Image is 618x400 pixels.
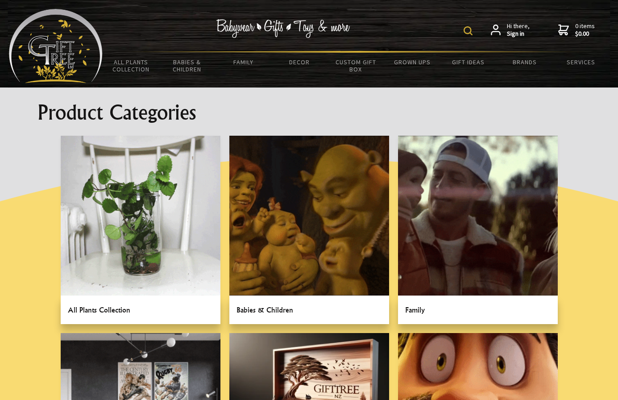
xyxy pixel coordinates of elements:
[159,53,215,79] a: Babies & Children
[464,26,473,35] img: product search
[9,9,103,83] img: Babyware - Gifts - Toys and more...
[271,53,328,71] a: Decor
[558,22,595,38] a: 0 items$0.00
[575,30,595,38] strong: $0.00
[497,53,553,71] a: Brands
[328,53,384,79] a: Custom Gift Box
[215,53,271,71] a: Family
[216,19,350,38] img: Babywear - Gifts - Toys & more
[384,53,440,71] a: Grown Ups
[38,102,581,123] h1: Product Categories
[507,30,530,38] strong: Sign in
[553,53,609,71] a: Services
[440,53,497,71] a: Gift Ideas
[507,22,530,38] span: Hi there,
[575,22,595,38] span: 0 items
[103,53,159,79] a: All Plants Collection
[491,22,530,38] a: Hi there,Sign in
